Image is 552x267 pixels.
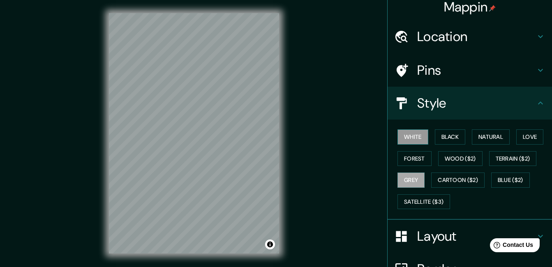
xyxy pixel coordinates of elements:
button: Forest [397,151,432,166]
button: Grey [397,173,425,188]
button: Black [435,129,466,145]
button: Satellite ($3) [397,194,450,209]
button: Natural [472,129,510,145]
button: Toggle attribution [265,239,275,249]
div: Location [388,20,552,53]
iframe: Help widget launcher [479,235,543,258]
button: White [397,129,428,145]
button: Terrain ($2) [489,151,537,166]
button: Blue ($2) [491,173,530,188]
div: Style [388,87,552,120]
h4: Style [417,95,536,111]
h4: Layout [417,228,536,244]
button: Cartoon ($2) [431,173,485,188]
button: Wood ($2) [438,151,483,166]
h4: Location [417,28,536,45]
div: Layout [388,220,552,253]
h4: Pins [417,62,536,78]
button: Love [516,129,543,145]
canvas: Map [109,13,279,253]
div: Pins [388,54,552,87]
img: pin-icon.png [489,5,496,12]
